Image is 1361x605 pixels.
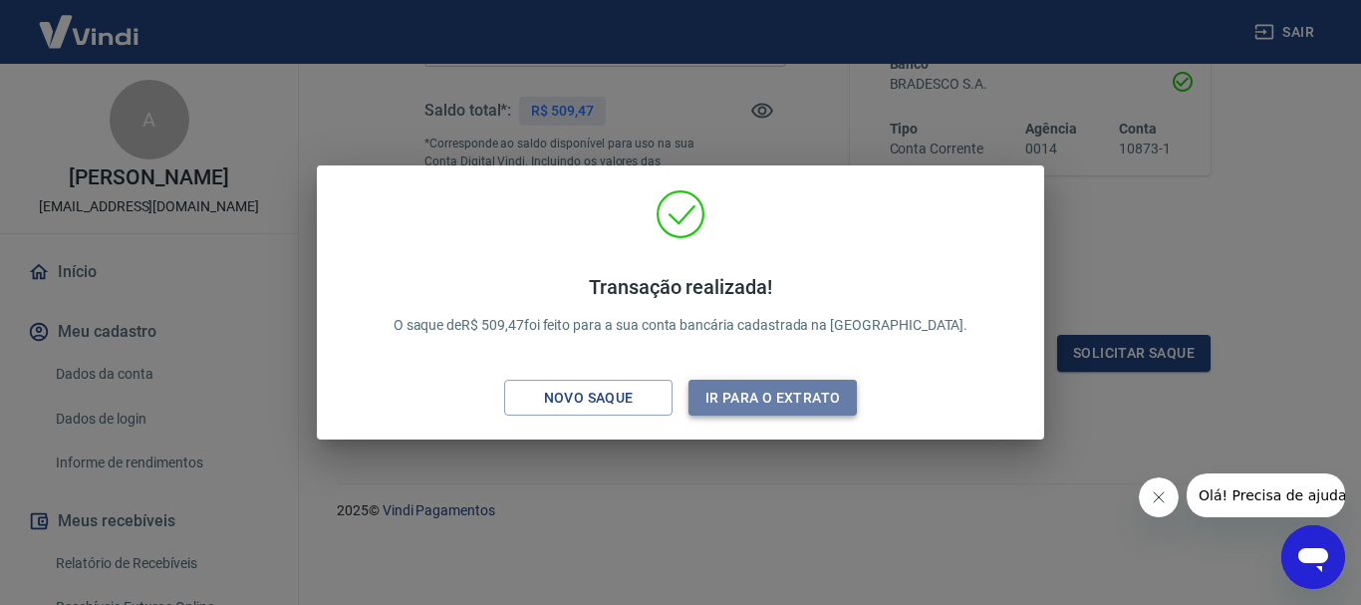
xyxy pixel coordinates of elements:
[1281,525,1345,589] iframe: Botão para abrir a janela de mensagens
[688,380,857,417] button: Ir para o extrato
[12,14,167,30] span: Olá! Precisa de ajuda?
[394,275,968,299] h4: Transação realizada!
[1139,477,1179,517] iframe: Fechar mensagem
[1187,473,1345,517] iframe: Mensagem da empresa
[504,380,673,417] button: Novo saque
[520,386,658,411] div: Novo saque
[394,275,968,336] p: O saque de R$ 509,47 foi feito para a sua conta bancária cadastrada na [GEOGRAPHIC_DATA].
